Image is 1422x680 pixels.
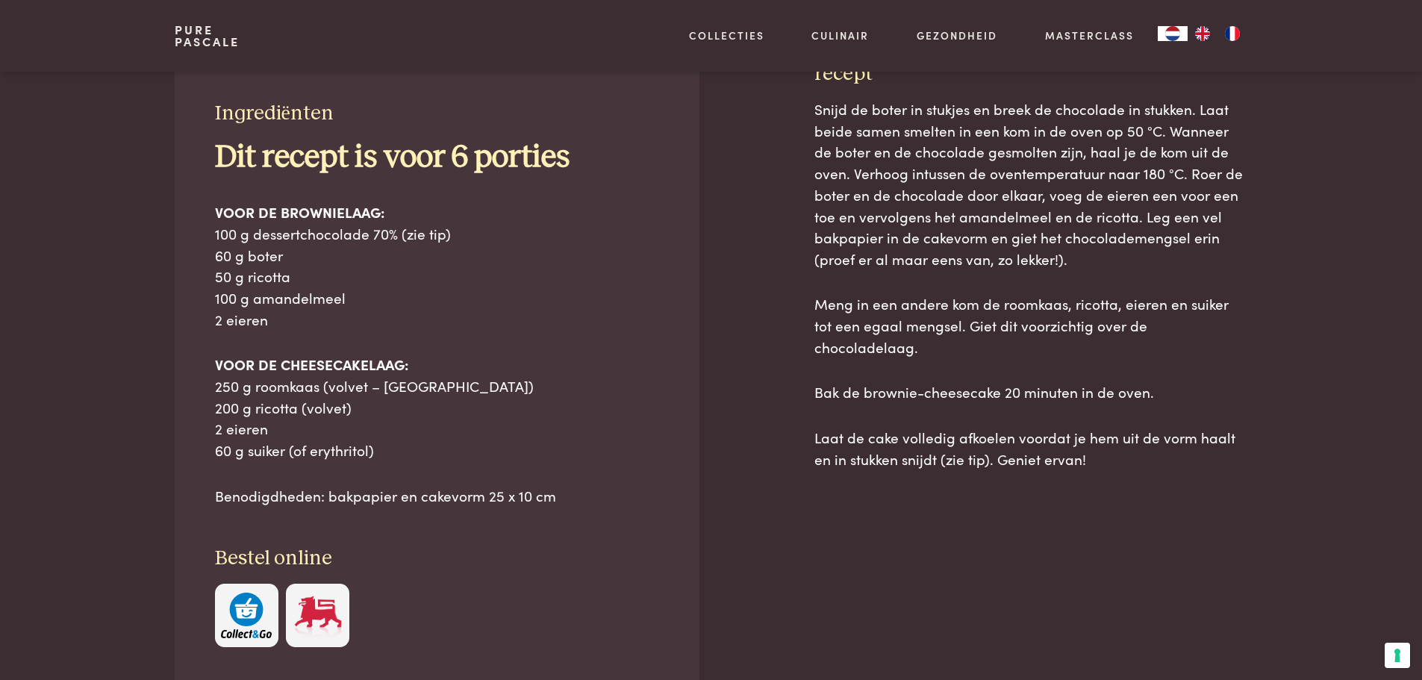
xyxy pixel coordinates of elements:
span: 250 g roomkaas (volvet – [GEOGRAPHIC_DATA]) [215,375,534,396]
ul: Language list [1188,26,1247,41]
span: 2 eieren [215,309,268,329]
span: Meng in een andere kom de roomkaas, ricotta, eieren en suiker tot een egaal mengsel. Giet dit voo... [814,293,1229,356]
img: c308188babc36a3a401bcb5cb7e020f4d5ab42f7cacd8327e500463a43eeb86c.svg [221,593,272,638]
a: Collecties [689,28,764,43]
span: Snijd de boter in stukjes en breek de chocolade in stukken. Laat beide samen smelten in een kom i... [814,99,1243,269]
div: Language [1158,26,1188,41]
span: 100 g amandelmeel [215,287,346,308]
span: Benodigdheden: bakpapier en cakevorm 25 x 10 cm [215,485,556,505]
img: Delhaize [293,593,343,638]
span: Ingrediënten [215,103,334,124]
span: 50 g ricotta [215,266,290,286]
a: Culinair [811,28,869,43]
span: 60 g suiker (of erythritol) [215,440,374,460]
h3: Bestel online [215,546,660,572]
span: Bak de brownie-cheesecake 20 minuten in de oven. [814,381,1154,402]
span: 2 eieren [215,418,268,438]
a: EN [1188,26,1217,41]
span: 100 g dessertchocolade 70% (zie tip) [215,223,451,243]
a: Gezondheid [917,28,997,43]
a: Masterclass [1045,28,1134,43]
button: Uw voorkeuren voor toestemming voor trackingtechnologieën [1385,643,1410,668]
b: VOOR DE CHEESECAKELAAG: [215,354,408,374]
b: Dit recept is voor 6 porties [215,142,570,173]
span: 60 g boter [215,245,283,265]
a: FR [1217,26,1247,41]
a: NL [1158,26,1188,41]
span: 200 g ricotta (volvet) [215,397,352,417]
h3: recept [814,61,1247,87]
a: PurePascale [175,24,240,48]
span: Laat de cake volledig afkoelen voordat je hem uit de vorm haalt en in stukken snijdt (zie tip). G... [814,427,1235,469]
b: VOOR DE BROWNIELAAG: [215,202,384,222]
aside: Language selected: Nederlands [1158,26,1247,41]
